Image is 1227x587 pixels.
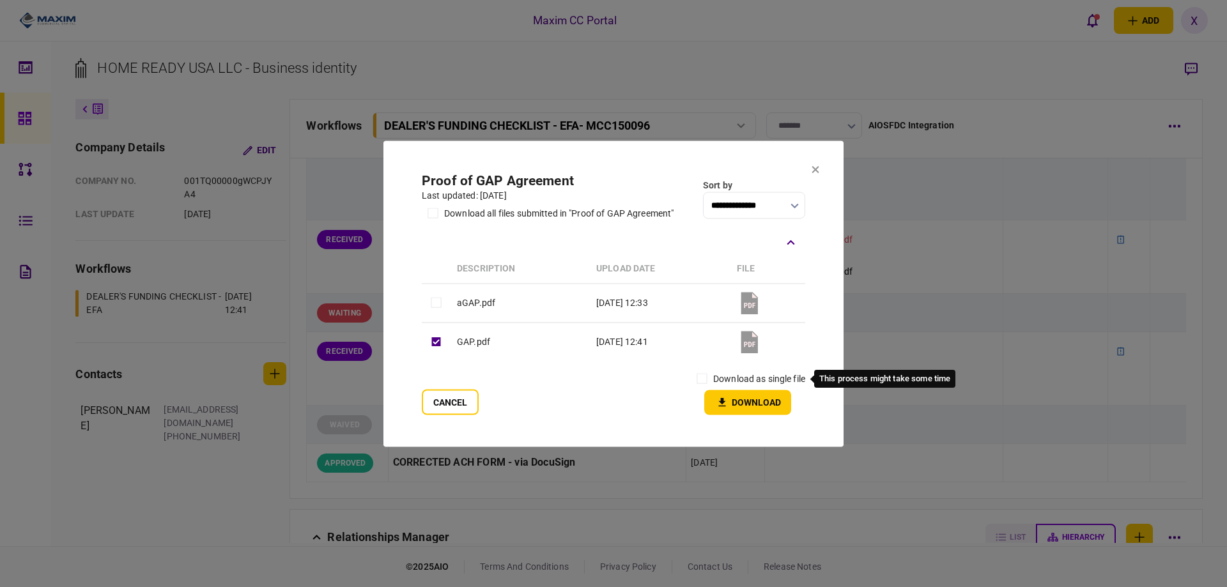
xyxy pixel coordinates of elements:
div: last updated: [DATE] [422,188,674,202]
th: file [730,254,805,284]
label: download as single file [713,372,805,385]
div: Sort by [703,178,805,192]
td: GAP.pdf [451,323,590,362]
td: [DATE] 12:41 [590,323,730,362]
div: download all files submitted in "Proof of GAP Agreement" [444,206,674,220]
td: [DATE] 12:33 [590,284,730,323]
td: aGAP.pdf [451,284,590,323]
button: Download [704,390,791,415]
th: upload date [590,254,730,284]
button: Cancel [422,389,479,415]
h2: Proof of GAP Agreement [422,172,674,188]
th: Description [451,254,590,284]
